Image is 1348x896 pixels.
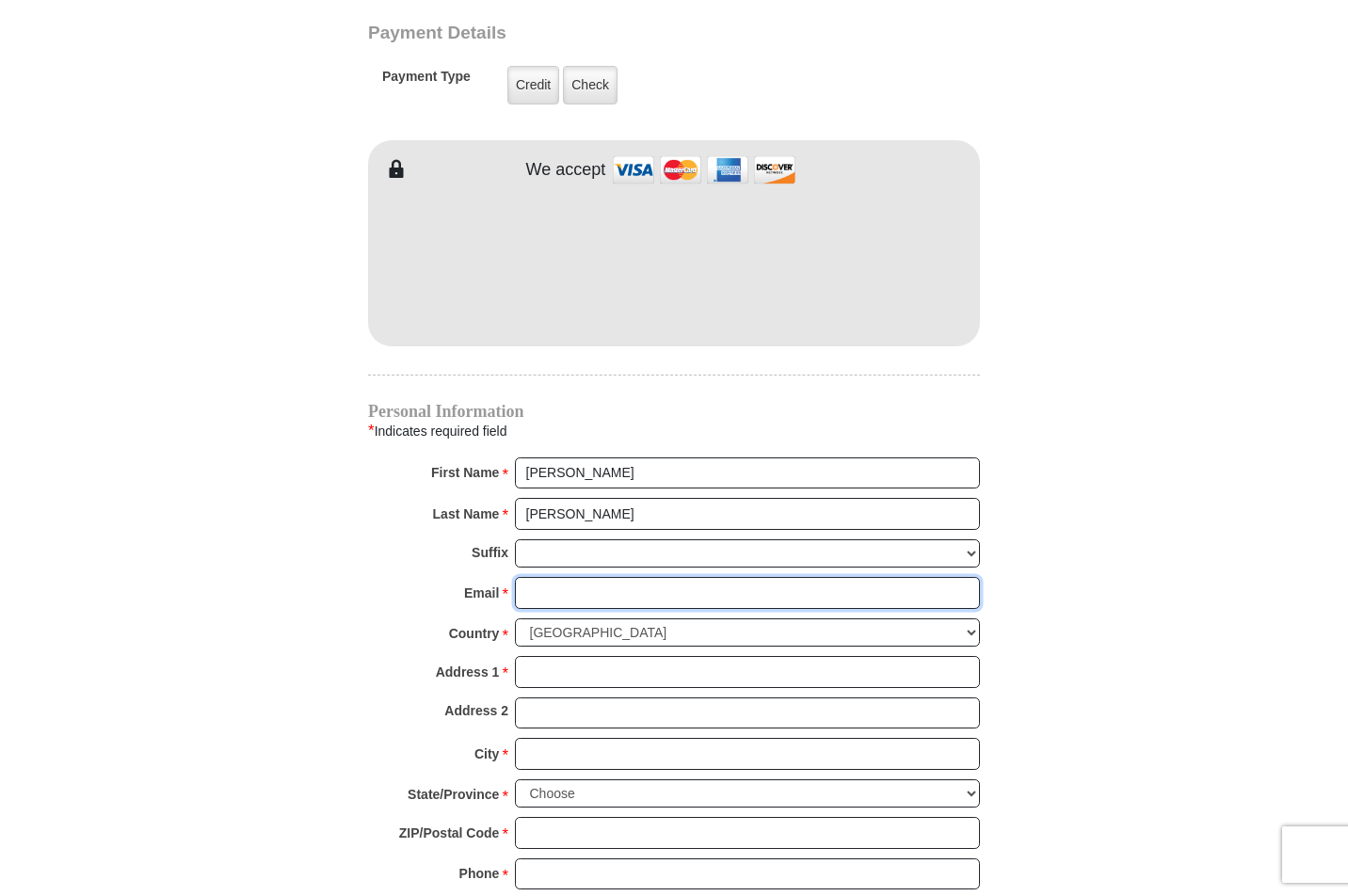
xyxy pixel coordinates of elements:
[464,580,499,606] strong: Email
[526,160,606,181] h4: We accept
[610,150,798,190] img: credit cards accepted
[382,69,471,94] h5: Payment Type
[431,459,499,486] strong: First Name
[459,860,500,887] strong: Phone
[474,741,499,767] strong: City
[368,404,980,419] h4: Personal Information
[563,66,618,104] label: Check
[399,820,500,846] strong: ZIP/Postal Code
[368,23,848,44] h3: Payment Details
[449,620,500,647] strong: Country
[433,501,500,527] strong: Last Name
[444,697,508,724] strong: Address 2
[436,659,500,685] strong: Address 1
[507,66,559,104] label: Credit
[472,539,508,566] strong: Suffix
[408,781,499,808] strong: State/Province
[368,419,980,443] div: Indicates required field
